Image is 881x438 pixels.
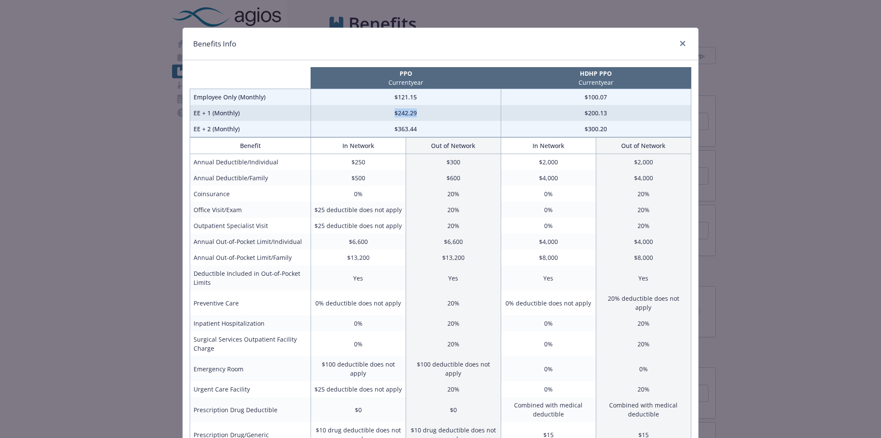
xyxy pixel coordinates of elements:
p: Current year [502,78,689,87]
td: 20% [406,315,501,331]
td: $13,200 [311,250,406,265]
h1: Benefits Info [193,38,236,49]
th: Benefit [190,138,311,154]
td: $4,000 [596,170,691,186]
th: intentionally left blank [190,67,311,89]
td: 0% [501,356,596,381]
td: 20% [596,202,691,218]
td: 20% [406,381,501,397]
td: 20% deductible does not apply [596,290,691,315]
td: Yes [406,265,501,290]
td: $8,000 [501,250,596,265]
td: $0 [311,397,406,422]
td: $100 deductible does not apply [311,356,406,381]
td: Surgical Services Outpatient Facility Charge [190,331,311,356]
td: 20% [406,202,501,218]
td: $300.20 [501,121,691,137]
th: Out of Network [406,138,501,154]
p: PPO [312,69,499,78]
td: Combined with medical deductible [501,397,596,422]
td: Prescription Drug Deductible [190,397,311,422]
td: Annual Deductible/Individual [190,154,311,170]
td: 0% deductible does not apply [501,290,596,315]
td: $4,000 [596,234,691,250]
td: $600 [406,170,501,186]
th: In Network [311,138,406,154]
td: 20% [596,315,691,331]
td: Coinsurance [190,186,311,202]
td: $500 [311,170,406,186]
td: $4,000 [501,234,596,250]
td: 0% [311,331,406,356]
td: 20% [406,186,501,202]
td: Deductible Included in Out-of-Pocket Limits [190,265,311,290]
td: 20% [596,186,691,202]
td: $250 [311,154,406,170]
td: $300 [406,154,501,170]
td: 20% [596,381,691,397]
td: $25 deductible does not apply [311,218,406,234]
td: $6,600 [406,234,501,250]
td: Employee Only (Monthly) [190,89,311,105]
td: Outpatient Specialist Visit [190,218,311,234]
td: Annual Out-of-Pocket Limit/Family [190,250,311,265]
td: $2,000 [596,154,691,170]
td: Inpatient Hospitalization [190,315,311,331]
td: $25 deductible does not apply [311,202,406,218]
td: 20% [406,290,501,315]
td: 0% [501,315,596,331]
td: 0% [501,218,596,234]
td: $4,000 [501,170,596,186]
td: $100 deductible does not apply [406,356,501,381]
p: HDHP PPO [502,69,689,78]
td: $6,600 [311,234,406,250]
td: $25 deductible does not apply [311,381,406,397]
td: Office Visit/Exam [190,202,311,218]
td: Yes [596,265,691,290]
td: 20% [596,331,691,356]
td: 0% [596,356,691,381]
td: Urgent Care Facility [190,381,311,397]
td: Annual Deductible/Family [190,170,311,186]
td: $242.29 [311,105,501,121]
td: $121.15 [311,89,501,105]
td: 0% [501,202,596,218]
a: close [678,38,688,49]
td: 0% [501,381,596,397]
td: $363.44 [311,121,501,137]
th: In Network [501,138,596,154]
td: Yes [501,265,596,290]
td: Yes [311,265,406,290]
td: 0% [311,315,406,331]
p: Current year [312,78,499,87]
td: $200.13 [501,105,691,121]
td: 20% [406,218,501,234]
td: $100.07 [501,89,691,105]
td: EE + 2 (Monthly) [190,121,311,137]
td: Emergency Room [190,356,311,381]
td: 20% [596,218,691,234]
td: 0% [311,186,406,202]
td: 0% deductible does not apply [311,290,406,315]
td: Preventive Care [190,290,311,315]
td: 20% [406,331,501,356]
th: Out of Network [596,138,691,154]
td: $13,200 [406,250,501,265]
td: Annual Out-of-Pocket Limit/Individual [190,234,311,250]
td: $0 [406,397,501,422]
td: $8,000 [596,250,691,265]
td: 0% [501,186,596,202]
td: $2,000 [501,154,596,170]
td: Combined with medical deductible [596,397,691,422]
td: EE + 1 (Monthly) [190,105,311,121]
td: 0% [501,331,596,356]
